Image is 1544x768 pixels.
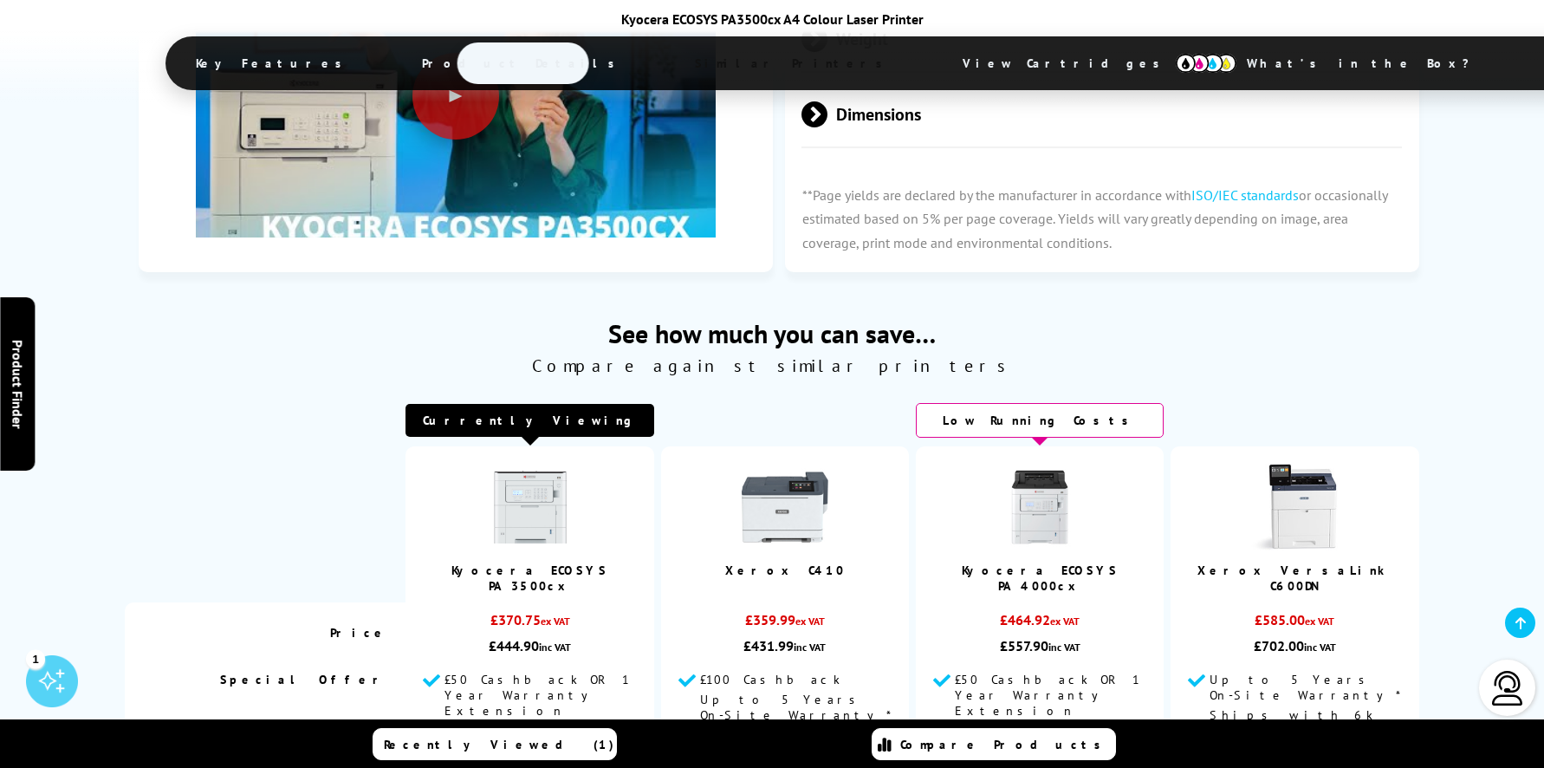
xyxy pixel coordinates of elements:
[165,10,1379,28] div: Kyocera ECOSYS PA3500cx A4 Colour Laser Printer
[1304,641,1336,654] span: inc VAT
[220,672,388,687] span: Special Offer
[1305,615,1334,628] span: ex VAT
[405,404,654,437] div: Currently Viewing
[795,615,825,628] span: ex VAT
[1210,707,1387,754] span: Ships with 6k Colour & 10k Black Toner
[700,672,840,687] span: £100 Cashback
[1176,54,1236,73] img: cmyk-icon.svg
[541,615,570,628] span: ex VAT
[1197,563,1392,594] a: Xerox VersaLink C600DN
[900,737,1110,752] span: Compare Products
[373,728,617,760] a: Recently Viewed (1)
[26,649,45,668] div: 1
[1210,672,1400,703] span: Up to 5 Years On-Site Warranty*
[785,166,1419,272] p: **Page yields are declared by the manufacturer in accordance with or occasionally estimated based...
[1490,671,1525,706] img: user-headset-light.svg
[1048,641,1080,654] span: inc VAT
[125,316,1418,350] span: See how much you can save…
[700,692,891,723] span: Up to 5 Years On-Site Warranty*
[794,641,826,654] span: inc VAT
[330,625,388,641] span: Price
[1251,464,1338,550] img: Versalink-C600-front-small.jpg
[742,464,828,550] img: Xerox-C410-Front-Main-Small.jpg
[170,42,377,84] span: Key Features
[933,611,1147,637] div: £464.92
[669,42,918,84] span: Similar Printers
[125,355,1418,377] span: Compare against similar printers
[444,672,630,719] span: £50 Cashback OR 1 Year Warranty Extension
[1188,611,1402,637] div: £585.00
[1188,637,1402,654] div: £702.00
[451,563,608,594] a: Kyocera ECOSYS PA3500cx
[937,41,1202,86] span: View Cartridges
[916,403,1164,438] div: Low Running Costs
[955,672,1140,719] span: £50 Cashback OR 1 Year Warranty Extension
[1191,186,1299,204] a: ISO/IEC standards
[9,340,26,429] span: Product Finder
[725,563,845,578] a: Xerox C410
[872,728,1116,760] a: Compare Products
[384,737,614,752] span: Recently Viewed (1)
[539,641,571,654] span: inc VAT
[423,611,637,637] div: £370.75
[801,81,1402,146] span: Dimensions
[678,611,892,637] div: £359.99
[678,637,892,654] div: £431.99
[423,637,637,654] div: £444.90
[1050,615,1080,628] span: ex VAT
[1221,42,1512,84] span: What’s in the Box?
[962,563,1119,594] a: Kyocera ECOSYS PA4000cx
[396,42,650,84] span: Product Details
[996,464,1083,550] img: Kyocera-ECOSYS-PA4000cx-Front-Small.jpg
[933,637,1147,654] div: £557.90
[487,464,574,550] img: Kyocera-ECOSYS-PA3500cx-Front-Med.jpg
